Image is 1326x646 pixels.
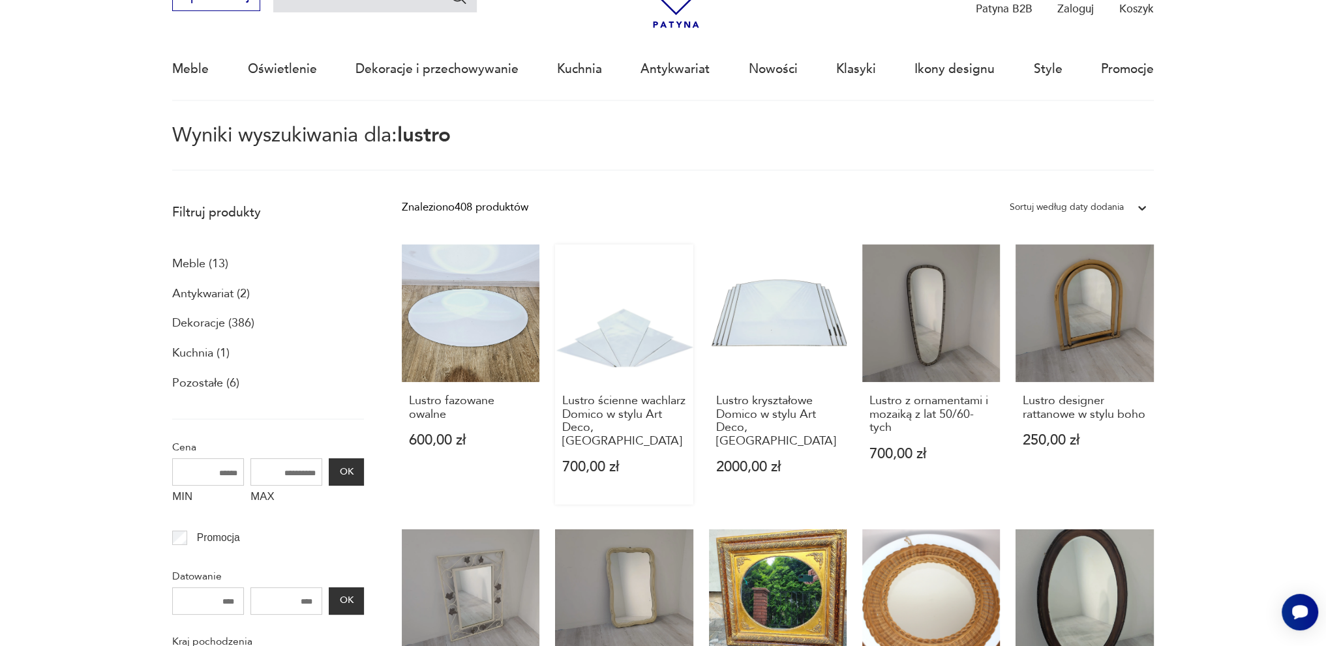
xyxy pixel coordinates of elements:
[172,126,1153,171] p: Wyniki wyszukiwania dla:
[1057,1,1094,16] p: Zaloguj
[172,253,228,275] a: Meble (13)
[172,342,230,364] a: Kuchnia (1)
[1023,433,1147,447] p: 250,00 zł
[869,447,993,461] p: 700,00 zł
[172,312,254,334] a: Dekoracje (386)
[172,39,209,99] a: Meble
[409,433,533,447] p: 600,00 zł
[709,244,847,505] a: Lustro kryształowe Domico w stylu Art Deco, NiemcyLustro kryształowe Domico w stylu Art Deco, [GE...
[172,486,244,510] label: MIN
[914,39,995,99] a: Ikony designu
[555,244,693,505] a: Lustro ścienne wachlarz Domico w stylu Art Deco, NiemcyLustro ścienne wachlarz Domico w stylu Art...
[250,486,322,510] label: MAX
[329,458,364,486] button: OK
[562,460,686,474] p: 700,00 zł
[172,439,364,456] p: Cena
[355,39,519,99] a: Dekoracje i przechowywanie
[1033,39,1062,99] a: Style
[716,394,839,448] h3: Lustro kryształowe Domico w stylu Art Deco, [GEOGRAPHIC_DATA]
[172,372,239,394] a: Pozostałe (6)
[562,394,686,448] h3: Lustro ścienne wachlarz Domico w stylu Art Deco, [GEOGRAPHIC_DATA]
[248,39,317,99] a: Oświetlenie
[1023,394,1147,421] h3: Lustro designer rattanowe w stylu boho
[836,39,876,99] a: Klasyki
[869,394,993,434] h3: Lustro z ornamentami i mozaiką z lat 50/60-tych
[862,244,1000,505] a: Lustro z ornamentami i mozaiką z lat 50/60-tychLustro z ornamentami i mozaiką z lat 50/60-tych700...
[329,587,364,615] button: OK
[172,283,250,305] a: Antykwariat (2)
[409,394,533,421] h3: Lustro fazowane owalne
[557,39,602,99] a: Kuchnia
[397,121,451,149] span: lustro
[1282,594,1318,630] iframe: Smartsupp widget button
[640,39,710,99] a: Antykwariat
[197,529,240,546] p: Promocja
[749,39,798,99] a: Nowości
[976,1,1032,16] p: Patyna B2B
[172,204,364,221] p: Filtruj produkty
[172,568,364,585] p: Datowanie
[1010,199,1124,216] div: Sortuj według daty dodania
[402,244,539,505] a: Lustro fazowane owalneLustro fazowane owalne600,00 zł
[402,199,528,216] div: Znaleziono 408 produktów
[1119,1,1154,16] p: Koszyk
[716,460,839,474] p: 2000,00 zł
[1101,39,1154,99] a: Promocje
[1016,244,1153,505] a: Lustro designer rattanowe w stylu bohoLustro designer rattanowe w stylu boho250,00 zł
